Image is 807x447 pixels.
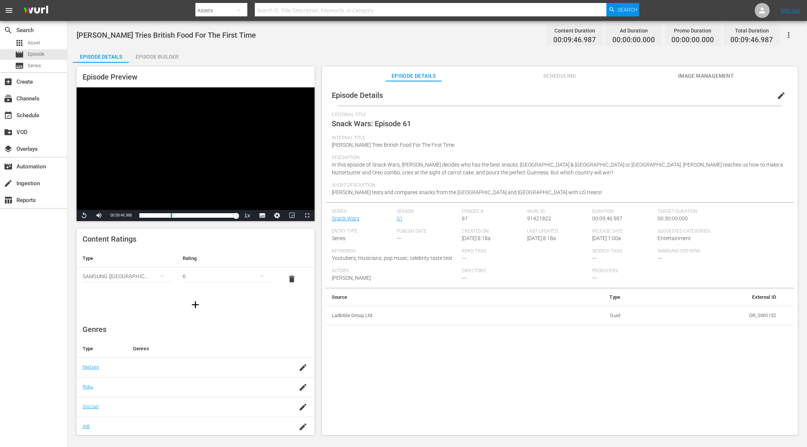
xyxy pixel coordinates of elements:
[4,145,13,153] span: Overlays
[83,266,171,287] div: SAMSUNG ([GEOGRAPHIC_DATA] (the Republic of))
[255,210,270,221] button: Subtitles
[658,248,719,254] span: Samsung VOD Row:
[332,142,454,148] span: [PERSON_NAME] Tries British Food For The First Time
[553,25,596,36] div: Content Duration
[4,94,13,103] span: Channels
[77,340,127,358] th: Type
[18,2,54,19] img: ans4CAIJ8jUAAAAAAAAAAAAAAAAAAAAAAAAgQb4GAAAAAAAAAAAAAAAAAAAAAAAAJMjXAAAAAAAAAAAAAAAAAAAAAAAAgAT5G...
[4,77,13,86] span: Create
[658,229,784,235] span: Suggested Categories:
[730,36,773,44] span: 00:09:46.987
[326,288,536,306] th: Source
[139,213,236,218] div: Progress Bar
[397,235,401,241] span: ---
[110,213,132,217] span: 00:09:46.986
[83,404,99,409] a: Sinclair
[77,249,315,291] table: simple table
[527,209,588,215] span: Wurl ID:
[462,209,523,215] span: Episode #:
[28,39,40,47] span: Asset
[397,209,458,215] span: Season:
[462,215,468,221] span: 61
[332,155,784,161] span: Description
[285,210,300,221] button: Picture-in-Picture
[462,229,523,235] span: Created On:
[332,268,458,274] span: Actors
[730,25,773,36] div: Total Duration
[83,72,137,81] span: Episode Preview
[658,209,784,215] span: Target Duration:
[462,235,491,241] span: [DATE] 8:18a
[332,91,383,100] span: Episode Details
[332,183,784,189] span: Short Description
[4,111,13,120] span: Schedule
[73,48,129,63] button: Episode Details
[658,215,688,221] span: 00:30:00.000
[77,31,256,40] span: [PERSON_NAME] Tries British Food For The First Time
[780,7,800,13] a: Sign Out
[536,288,626,306] th: Type
[527,215,551,221] span: 91421822
[129,48,185,63] button: Episode Builder
[4,179,13,188] span: Ingestion
[300,210,315,221] button: Fullscreen
[332,119,411,128] span: Snack Wars: Episode 61
[527,235,556,241] span: [DATE] 8:18a
[532,71,588,81] span: Scheduling
[77,87,315,221] div: Video Player
[332,189,602,195] span: [PERSON_NAME] tests and compares snacks from the [GEOGRAPHIC_DATA] and [GEOGRAPHIC_DATA] with US ...
[462,248,588,254] span: Roku Tags:
[592,215,622,221] span: 00:09:46.987
[83,325,106,334] span: Genres
[332,255,452,261] span: Youtubers, musicians, pop music, celebrity taste test
[658,235,691,241] span: Entertainment
[671,25,714,36] div: Promo Duration
[15,38,24,47] span: Asset
[4,162,13,171] span: Automation
[270,210,285,221] button: Jump To Time
[626,288,782,306] th: External ID
[397,229,458,235] span: Publish Date:
[4,128,13,137] span: VOD
[332,235,346,241] span: Series
[671,36,714,44] span: 00:00:00.000
[129,48,185,66] div: Episode Builder
[77,210,92,221] button: Replay
[386,71,442,81] span: Episode Details
[15,50,24,59] span: Episode
[287,274,296,283] span: delete
[592,248,653,254] span: Search Tags:
[332,209,393,215] span: Series:
[4,196,13,205] span: Reports
[592,209,653,215] span: Duration:
[127,340,290,358] th: Genres
[83,423,90,429] a: IAB
[4,6,13,15] span: menu
[592,229,653,235] span: Release Date:
[772,87,790,105] button: edit
[4,26,13,35] span: Search
[177,249,277,267] th: Rating
[73,48,129,66] div: Episode Details
[28,50,44,58] span: Episode
[92,210,106,221] button: Mute
[332,135,784,141] span: Internal Title
[332,275,371,281] span: [PERSON_NAME]
[15,61,24,70] span: Series
[83,364,99,370] a: Nielsen
[240,210,255,221] button: Playback Rate
[332,162,783,176] span: In this episode of Snack Wars, [PERSON_NAME] decides who has the best snacks: [GEOGRAPHIC_DATA] &...
[397,215,403,221] a: 01
[332,112,784,118] span: External Title
[592,268,719,274] span: Producers
[332,248,458,254] span: Keywords:
[536,306,626,325] td: Guid
[626,306,782,325] td: OR_SW0152
[606,3,639,16] button: Search
[592,255,597,261] span: ---
[183,266,271,287] div: 6
[28,62,41,69] span: Series
[462,275,466,281] span: ---
[618,3,637,16] span: Search
[83,235,136,243] span: Content Ratings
